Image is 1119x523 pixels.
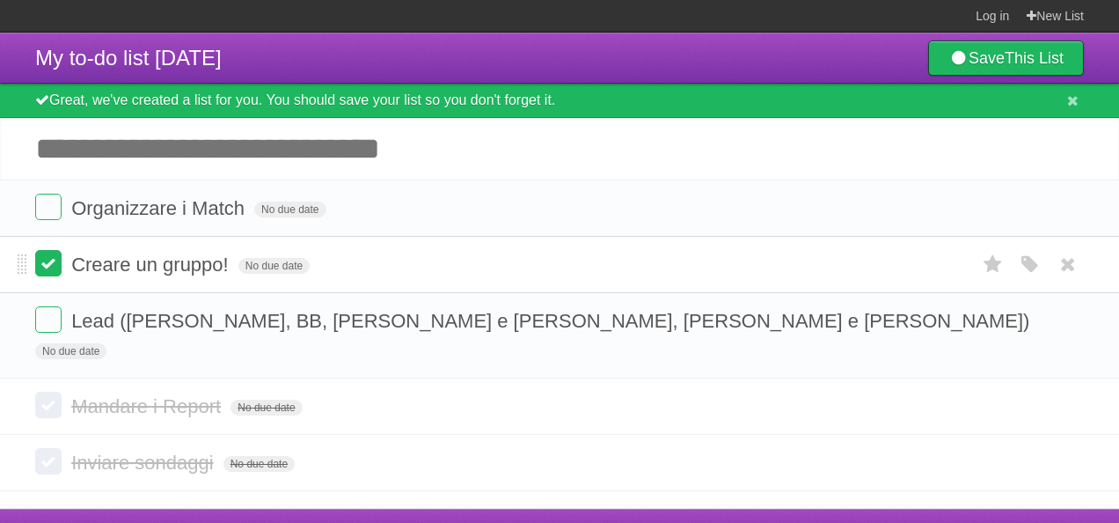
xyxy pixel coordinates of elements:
span: Inviare sondaggi [71,452,217,474]
span: Creare un gruppo! [71,254,233,276]
label: Done [35,250,62,276]
label: Done [35,392,62,418]
label: Done [35,306,62,333]
span: No due date [223,456,295,472]
span: My to-do list [DATE] [35,46,222,70]
span: No due date [230,400,302,416]
a: SaveThis List [928,41,1084,76]
span: No due date [254,202,325,217]
label: Star task [976,250,1010,279]
b: This List [1005,49,1064,67]
label: Done [35,448,62,475]
span: Organizzare i Match [71,197,249,219]
span: Mandare i Report [71,395,225,417]
span: No due date [35,343,106,359]
label: Done [35,194,62,220]
span: No due date [238,258,310,274]
span: Lead ([PERSON_NAME], BB, [PERSON_NAME] e [PERSON_NAME], [PERSON_NAME] e [PERSON_NAME]) [71,310,1034,332]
